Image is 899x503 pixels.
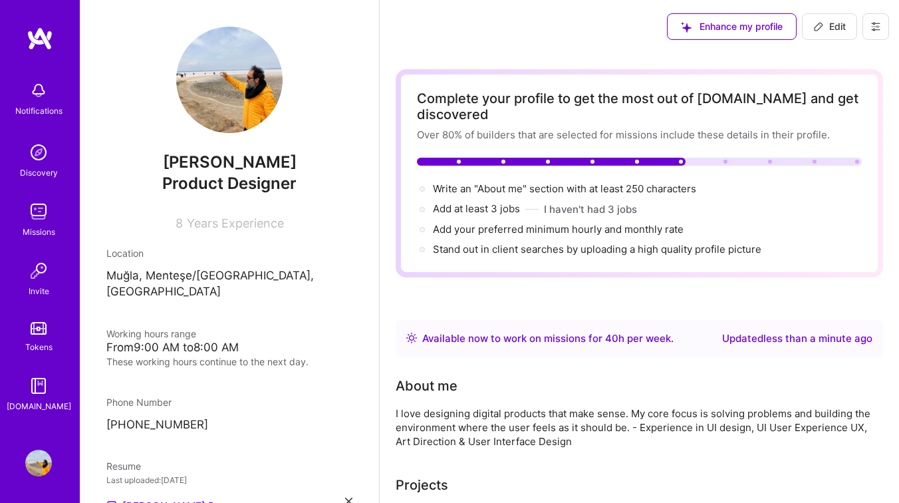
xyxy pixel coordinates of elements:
img: discovery [25,139,52,166]
div: Stand out in client searches by uploading a high quality profile picture [433,242,761,256]
div: Available now to work on missions for h per week . [422,331,674,347]
div: Last uploaded: [DATE] [106,473,352,487]
div: Location [106,246,352,260]
div: Tokens [25,340,53,354]
img: User Avatar [176,27,283,133]
div: Notifications [15,104,63,118]
img: Availability [406,333,417,343]
img: Invite [25,257,52,284]
p: [PHONE_NUMBER] [106,417,352,433]
img: bell [25,77,52,104]
div: From 9:00 AM to 8:00 AM [106,341,352,355]
div: Discovery [20,166,58,180]
span: [PERSON_NAME] [106,152,352,172]
img: guide book [25,373,52,399]
span: Write an "About me" section with at least 250 characters [433,182,699,195]
i: icon SuggestedTeams [681,22,692,33]
span: Working hours range [106,328,196,339]
div: These working hours continue to the next day. [106,355,352,369]
span: 40 [605,332,618,345]
div: Projects [396,475,448,495]
div: About me [396,376,457,396]
span: Phone Number [106,397,172,408]
span: Product Designer [162,174,297,193]
p: Muğla, Menteşe/[GEOGRAPHIC_DATA], [GEOGRAPHIC_DATA] [106,268,352,300]
span: Add your preferred minimum hourly and monthly rate [433,223,684,236]
div: Updated less than a minute ago [722,331,872,347]
div: Missions [23,225,55,239]
div: Over 80% of builders that are selected for missions include these details in their profile. [417,128,862,142]
div: Complete your profile to get the most out of [DOMAIN_NAME] and get discovered [417,90,862,122]
span: Edit [813,20,846,33]
img: logo [27,27,53,51]
span: 8 [176,216,183,230]
span: Enhance my profile [681,20,783,33]
img: User Avatar [25,450,52,476]
img: tokens [31,322,47,335]
span: Add at least 3 jobs [433,202,520,215]
img: teamwork [25,198,52,225]
div: I love designing digital products that make sense. My core focus is solving problems and building... [396,407,883,448]
div: Invite [29,284,49,298]
span: Years Experience [187,216,284,230]
div: [DOMAIN_NAME] [7,399,71,413]
span: Resume [106,460,141,472]
button: I haven't had 3 jobs [544,202,637,216]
